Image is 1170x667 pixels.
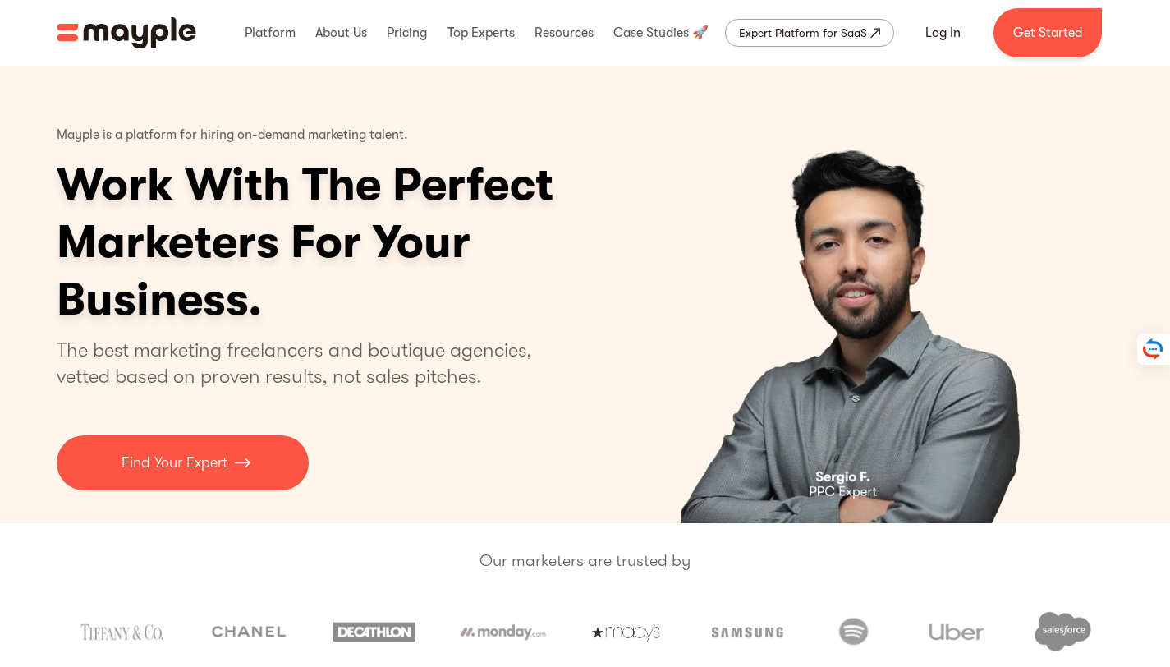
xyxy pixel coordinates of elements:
div: Top Experts [443,7,519,59]
div: Pricing [383,7,431,59]
div: Platform [241,7,300,59]
div: carousel [601,66,1114,523]
div: 1 of 4 [601,66,1114,523]
p: Mayple is a platform for hiring on-demand marketing talent. [57,115,408,156]
p: Find Your Expert [122,452,227,474]
div: About Us [311,7,371,59]
a: Expert Platform for SaaS [725,19,894,47]
a: Get Started [993,8,1102,57]
a: Log In [906,13,980,53]
h1: Work With The Perfect Marketers For Your Business. [57,156,681,329]
a: home [57,17,196,48]
img: Mayple logo [57,17,196,48]
div: Resources [530,7,598,59]
p: The best marketing freelancers and boutique agencies, vetted based on proven results, not sales p... [57,337,552,389]
a: Find Your Expert [57,435,309,490]
div: Expert Platform for SaaS [739,23,867,43]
